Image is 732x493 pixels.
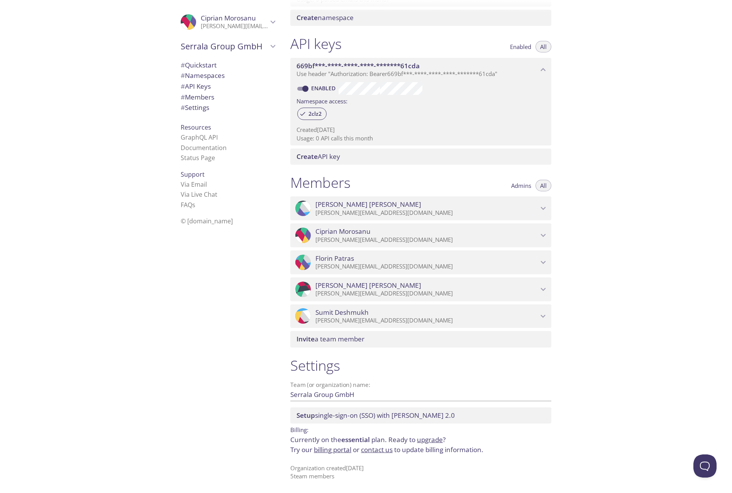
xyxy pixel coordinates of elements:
span: Try our or to update billing information. [290,445,483,454]
label: Team (or organization) name: [290,382,371,388]
h1: Members [290,174,351,191]
label: Namespace access: [297,95,347,106]
span: Support [181,170,205,179]
p: Usage: 0 API calls this month [297,134,545,142]
div: Florin Patras [290,250,551,274]
div: Invite a team member [290,331,551,347]
span: # [181,93,185,101]
span: Ciprian Morosanu [315,227,371,236]
span: single-sign-on (SSO) with [PERSON_NAME] 2.0 [297,411,455,420]
p: Organization created [DATE] 5 team member s [290,464,551,481]
span: Resources [181,123,211,132]
span: Namespaces [181,71,225,80]
span: [PERSON_NAME] [PERSON_NAME] [315,200,421,209]
span: # [181,82,185,91]
div: Sumit Deshmukh [290,304,551,328]
div: 2clz2 [297,108,327,120]
span: © [DOMAIN_NAME] [181,217,233,225]
span: Invite [297,334,315,343]
button: Enabled [505,41,536,52]
p: Created [DATE] [297,126,545,134]
span: API key [297,152,340,161]
div: Malen Rearte [290,277,551,301]
span: namespace [297,13,354,22]
iframe: Help Scout Beacon - Open [693,454,717,478]
a: upgrade [417,435,443,444]
span: Setup [297,411,315,420]
span: [PERSON_NAME] [PERSON_NAME] [315,281,421,290]
a: Documentation [181,144,227,152]
div: Members [175,92,281,103]
span: Serrala Group GmbH [181,41,268,52]
a: billing portal [314,445,351,454]
a: FAQ [181,201,195,209]
div: Ciprian Morosanu [290,223,551,247]
a: Via Live Chat [181,190,217,199]
span: 2clz2 [304,110,326,117]
span: a team member [297,334,364,343]
div: Create namespace [290,10,551,26]
p: [PERSON_NAME][EMAIL_ADDRESS][DOMAIN_NAME] [315,290,538,297]
div: Gurmeet Singh [290,196,551,220]
p: [PERSON_NAME][EMAIL_ADDRESS][DOMAIN_NAME] [315,317,538,324]
div: Ciprian Morosanu [175,9,281,35]
div: Create API Key [290,149,551,165]
span: Ciprian Morosanu [201,14,256,22]
div: Serrala Group GmbH [175,36,281,56]
div: Namespaces [175,70,281,81]
span: Members [181,93,214,101]
p: Currently on the plan. [290,435,551,454]
span: # [181,103,185,112]
a: Enabled [310,84,339,92]
p: [PERSON_NAME][EMAIL_ADDRESS][DOMAIN_NAME] [315,263,538,270]
button: All [535,41,551,52]
h1: Settings [290,357,551,374]
div: Quickstart [175,60,281,71]
span: Florin Patras [315,254,354,263]
span: # [181,71,185,80]
div: API Keys [175,81,281,92]
a: GraphQL API [181,133,218,142]
a: Status Page [181,154,215,162]
p: [PERSON_NAME][EMAIL_ADDRESS][DOMAIN_NAME] [315,236,538,244]
span: Create [297,13,318,22]
div: Setup SSO [290,407,551,424]
p: [PERSON_NAME][EMAIL_ADDRESS][DOMAIN_NAME] [201,22,268,30]
span: Create [297,152,318,161]
span: essential [341,435,370,444]
span: Ready to ? [388,435,446,444]
div: Team Settings [175,102,281,113]
span: s [192,201,195,209]
a: contact us [361,445,393,454]
button: All [535,180,551,191]
span: Sumit Deshmukh [315,308,369,317]
span: API Keys [181,82,211,91]
span: Quickstart [181,61,217,69]
p: Billing: [290,424,551,435]
span: # [181,61,185,69]
p: [PERSON_NAME][EMAIL_ADDRESS][DOMAIN_NAME] [315,209,538,217]
h1: API keys [290,35,342,52]
button: Admins [507,180,536,191]
span: Settings [181,103,209,112]
a: Via Email [181,180,207,189]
